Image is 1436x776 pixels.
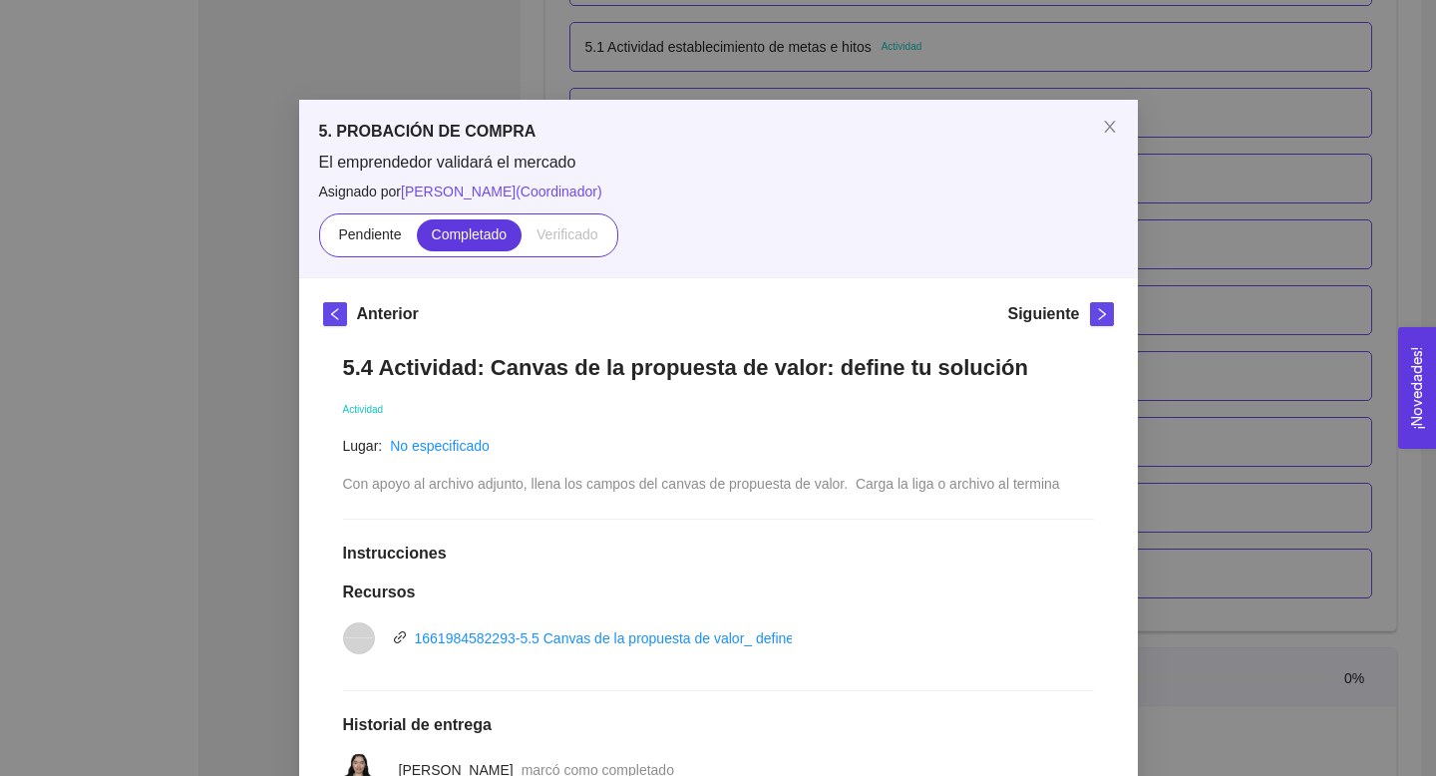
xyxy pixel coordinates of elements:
[323,302,347,326] button: left
[401,184,602,199] span: [PERSON_NAME] ( Coordinador )
[338,226,401,242] span: Pendiente
[343,476,1060,492] span: Con apoyo al archivo adjunto, llena los campos del canvas de propuesta de valor. Carga la liga o ...
[324,307,346,321] span: left
[1007,302,1079,326] h5: Siguiente
[343,354,1094,381] h1: 5.4 Actividad: Canvas de la propuesta de valor: define tu solución
[319,152,1118,174] span: El emprendedor validará el mercado
[343,715,1094,735] h1: Historial de entrega
[343,582,1094,602] h1: Recursos
[1090,302,1114,326] button: right
[390,438,490,454] a: No especificado
[393,630,407,644] span: link
[357,302,419,326] h5: Anterior
[319,120,1118,144] h5: 5. PROBACIÓN DE COMPRA
[432,226,508,242] span: Completado
[343,544,1094,564] h1: Instrucciones
[344,636,372,638] span: vnd.openxmlformats-officedocument.presentationml.presentation
[1082,100,1138,156] button: Close
[343,435,383,457] article: Lugar:
[415,630,896,646] a: 1661984582293-5.5 Canvas de la propuesta de valor_ define tu solución.pptx
[343,404,384,415] span: Actividad
[1102,119,1118,135] span: close
[319,181,1118,202] span: Asignado por
[1091,307,1113,321] span: right
[1398,327,1436,449] button: Open Feedback Widget
[537,226,597,242] span: Verificado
